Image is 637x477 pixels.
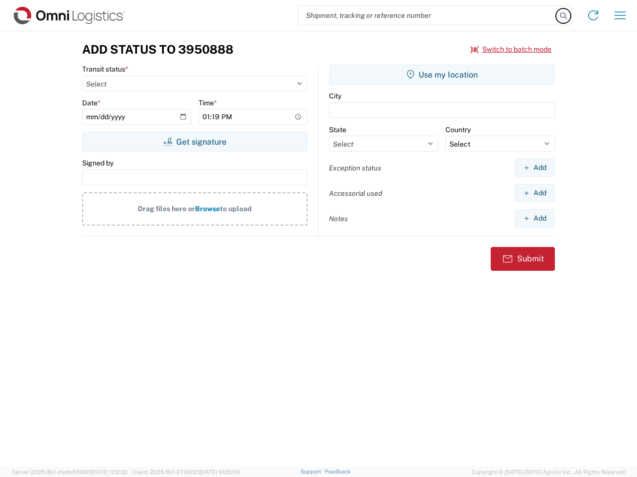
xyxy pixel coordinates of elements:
[12,469,128,475] span: Server: 2025.18.0-d1e9a510831
[82,42,233,57] h3: Add Status to 3950888
[329,189,382,198] label: Accessorial used
[199,98,217,107] label: Time
[91,469,128,475] span: [DATE] 11:12:30
[445,125,471,134] label: Country
[325,469,350,475] a: Feedback
[329,214,348,223] label: Notes
[329,163,381,172] label: Exception status
[515,184,555,202] button: Add
[301,469,325,475] a: Support
[515,159,555,177] button: Add
[329,91,341,100] label: City
[299,6,556,25] input: Shipment, tracking or reference number
[472,468,625,477] span: Copyright © [DATE]-[DATE] Agistix Inc., All Rights Reserved
[329,125,346,134] label: State
[82,98,101,107] label: Date
[329,65,555,84] button: Use my location
[491,247,555,271] button: Submit
[470,41,551,58] button: Switch to batch mode
[200,469,240,475] span: [DATE] 10:20:09
[220,205,252,213] span: to upload
[138,205,195,213] span: Drag files here or
[195,205,220,213] span: Browse
[515,209,555,228] button: Add
[82,65,128,74] label: Transit status
[132,469,240,475] span: Client: 2025.18.0-27d3021
[82,132,308,152] button: Get signature
[82,159,113,167] label: Signed by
